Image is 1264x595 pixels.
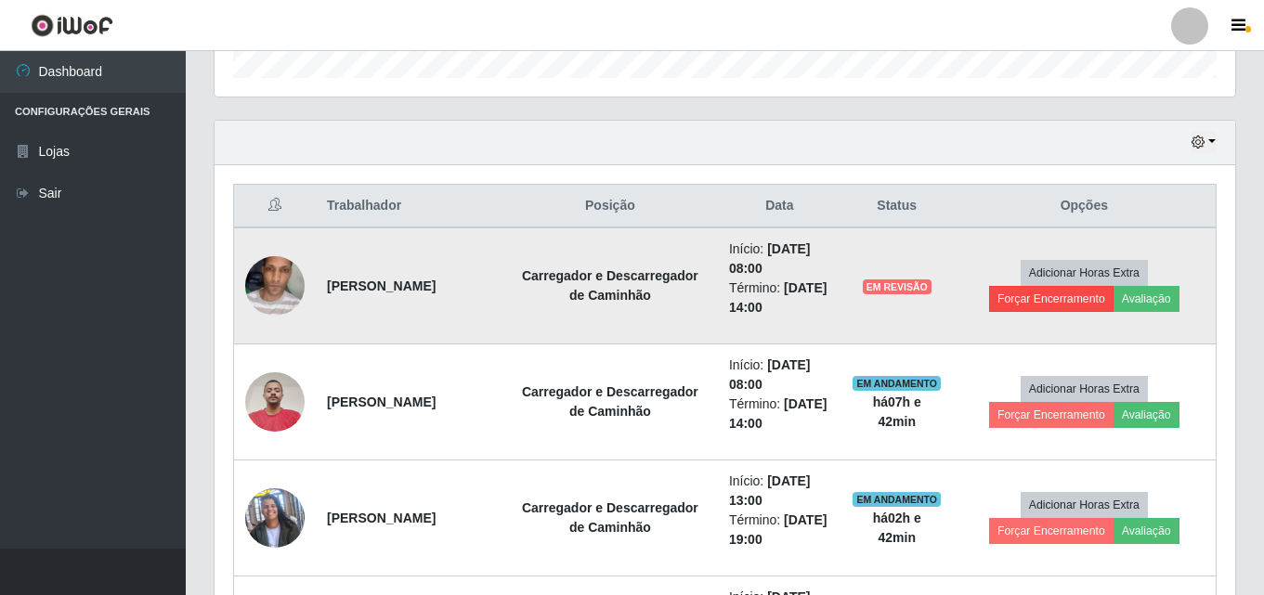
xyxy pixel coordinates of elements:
strong: há 02 h e 42 min [873,511,921,545]
button: Forçar Encerramento [989,286,1114,312]
button: Avaliação [1114,286,1179,312]
button: Adicionar Horas Extra [1021,492,1148,518]
li: Início: [729,472,830,511]
time: [DATE] 13:00 [729,473,811,508]
li: Início: [729,239,830,278]
button: Forçar Encerramento [989,518,1114,544]
strong: [PERSON_NAME] [327,278,436,293]
img: 1753373810898.jpeg [245,465,305,571]
strong: há 07 h e 42 min [873,395,921,429]
button: Adicionar Horas Extra [1021,260,1148,286]
th: Opções [953,185,1217,228]
strong: [PERSON_NAME] [327,511,436,525]
span: EM ANDAMENTO [853,376,941,391]
button: Adicionar Horas Extra [1021,376,1148,402]
span: EM REVISÃO [863,279,932,294]
strong: Carregador e Descarregador de Caminhão [522,268,698,303]
time: [DATE] 08:00 [729,357,811,392]
th: Trabalhador [316,185,502,228]
th: Posição [502,185,718,228]
li: Início: [729,356,830,395]
img: 1752325710297.jpeg [245,363,305,442]
button: Avaliação [1114,402,1179,428]
th: Data [718,185,841,228]
li: Término: [729,278,830,317]
strong: Carregador e Descarregador de Caminhão [522,500,698,535]
strong: [PERSON_NAME] [327,395,436,409]
strong: Carregador e Descarregador de Caminhão [522,384,698,419]
img: 1749255335293.jpeg [245,238,305,334]
button: Forçar Encerramento [989,402,1114,428]
li: Término: [729,511,830,550]
time: [DATE] 08:00 [729,241,811,276]
img: CoreUI Logo [31,14,113,37]
span: EM ANDAMENTO [853,492,941,507]
th: Status [841,185,953,228]
li: Término: [729,395,830,433]
button: Avaliação [1114,518,1179,544]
